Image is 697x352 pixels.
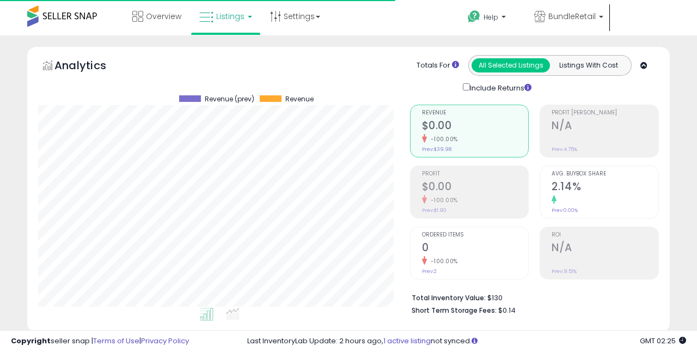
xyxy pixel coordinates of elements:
span: Avg. Buybox Share [552,171,658,177]
small: -100.00% [427,257,458,265]
span: Help [484,13,498,22]
i: Click here to read more about un-synced listings. [472,337,478,344]
i: Get Help [467,10,481,23]
span: 2025-08-17 02:25 GMT [640,336,686,346]
h2: N/A [552,241,658,256]
b: Total Inventory Value: [412,293,486,302]
strong: Copyright [11,336,51,346]
button: Listings With Cost [549,58,628,72]
span: Revenue (prev) [205,95,254,103]
div: Totals For [417,60,459,71]
span: Profit [PERSON_NAME] [552,110,658,116]
div: Include Returns [455,81,545,94]
span: Revenue [285,95,314,103]
button: All Selected Listings [472,58,550,72]
span: Listings [216,11,244,22]
small: -100.00% [427,196,458,204]
span: Revenue [422,110,529,116]
div: Last InventoryLab Update: 2 hours ago, not synced. [247,336,686,347]
b: Short Term Storage Fees: [412,306,497,315]
li: $130 [412,290,651,304]
h2: N/A [552,119,658,134]
small: Prev: $1.90 [422,207,447,214]
small: Prev: 9.51% [552,268,577,275]
small: Prev: 0.00% [552,207,578,214]
a: Help [459,2,524,35]
span: Overview [146,11,181,22]
small: Prev: $39.98 [422,146,451,153]
h2: $0.00 [422,180,529,195]
span: ROI [552,232,658,238]
small: Prev: 4.75% [552,146,577,153]
small: Prev: 2 [422,268,437,275]
h2: 0 [422,241,529,256]
a: Terms of Use [93,336,139,346]
a: 1 active listing [383,336,431,346]
a: Privacy Policy [141,336,189,346]
h5: Analytics [54,58,127,76]
h2: 2.14% [552,180,658,195]
div: seller snap | | [11,336,189,347]
small: -100.00% [427,135,458,143]
h2: $0.00 [422,119,529,134]
span: BundleRetail [548,11,596,22]
span: Profit [422,171,529,177]
span: $0.14 [498,305,516,315]
span: Ordered Items [422,232,529,238]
